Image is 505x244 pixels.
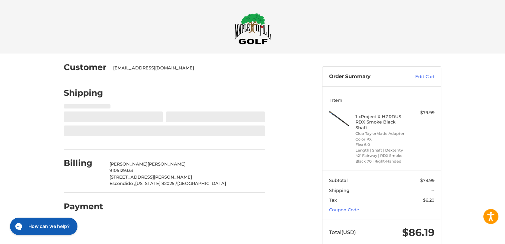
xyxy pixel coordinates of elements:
iframe: Gorgias live chat messenger [7,215,79,237]
span: 92025 / [162,181,177,186]
li: Club TaylorMade Adapter [355,131,407,137]
span: Shipping [329,188,349,193]
h2: Shipping [64,88,103,98]
span: [PERSON_NAME] [148,161,186,167]
a: Coupon Code [329,207,359,212]
span: Tax [329,197,337,203]
h2: Billing [64,158,103,168]
h2: Customer [64,62,106,72]
h3: 1 Item [329,97,435,103]
div: $79.99 [408,109,435,116]
span: 9105129333 [109,168,133,173]
li: Length | Shaft | Dexterity 42" Fairway | RDX Smoke Black 70 | Right-Handed [355,148,407,164]
span: $6.20 [423,197,435,203]
a: Edit Cart [401,73,435,80]
h4: 1 x Project X HZRDUS RDX Smoke Black Shaft [355,114,407,130]
div: [EMAIL_ADDRESS][DOMAIN_NAME] [113,65,259,71]
span: [GEOGRAPHIC_DATA] [177,181,226,186]
span: $79.99 [420,178,435,183]
li: Color PX [355,137,407,142]
img: Maple Hill Golf [234,13,271,44]
span: [STREET_ADDRESS][PERSON_NAME] [109,174,192,180]
h3: Order Summary [329,73,401,80]
span: [US_STATE], [135,181,162,186]
li: Flex 6.0 [355,142,407,148]
span: Subtotal [329,178,348,183]
span: Escondido , [109,181,135,186]
span: -- [431,188,435,193]
span: [PERSON_NAME] [109,161,148,167]
h2: Payment [64,201,103,212]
